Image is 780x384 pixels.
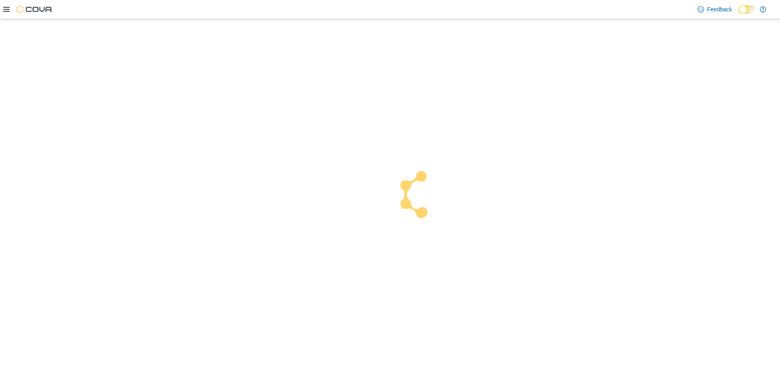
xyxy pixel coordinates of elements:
img: cova-loader [390,165,451,226]
img: Cova [16,5,53,13]
input: Dark Mode [739,5,756,14]
span: Feedback [707,5,732,13]
a: Feedback [694,1,735,17]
